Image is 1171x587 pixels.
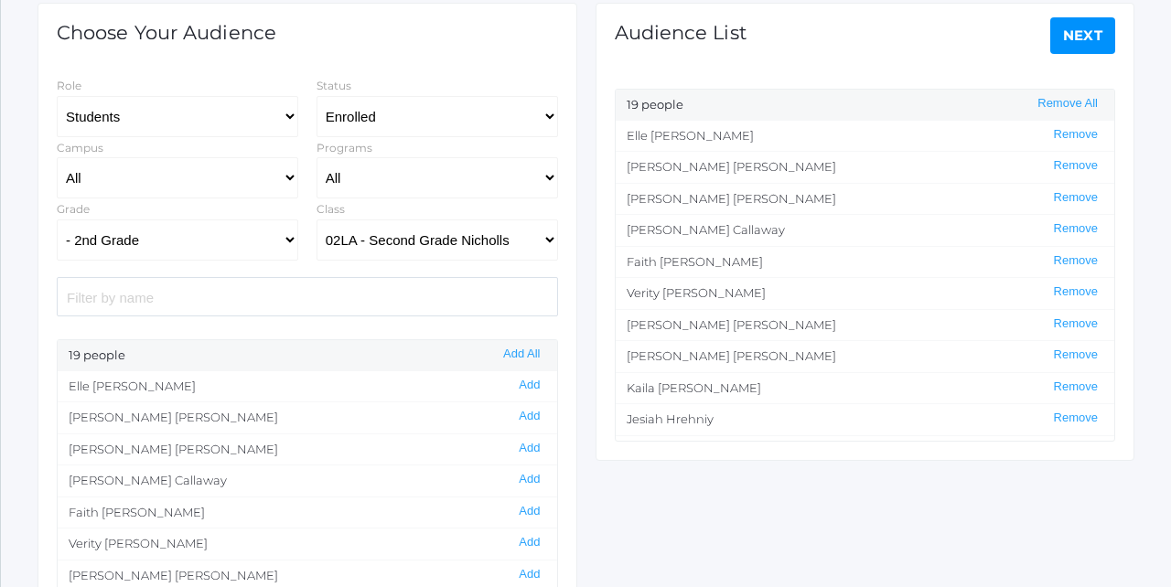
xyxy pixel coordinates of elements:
label: Programs [317,141,372,155]
label: Campus [57,141,103,155]
div: 19 people [58,340,557,371]
li: Jesiah Hrehniy [616,403,1115,435]
li: [PERSON_NAME] [PERSON_NAME] [58,401,557,433]
button: Remove [1048,379,1103,395]
button: Remove All [1032,96,1103,112]
h1: Audience List [615,22,747,43]
label: Class [317,202,345,216]
button: Remove [1048,221,1103,237]
li: [PERSON_NAME] [PERSON_NAME] [616,309,1115,341]
input: Filter by name [57,277,558,316]
button: Remove [1048,158,1103,174]
button: Remove [1048,190,1103,206]
button: Add [513,535,545,550]
button: Add [513,567,545,582]
button: Remove [1048,127,1103,143]
label: Status [317,79,351,92]
div: 19 people [616,90,1115,121]
li: [PERSON_NAME] Ip [616,435,1115,467]
h1: Choose Your Audience [57,22,276,43]
button: Add [513,504,545,519]
a: Next [1050,17,1116,54]
li: [PERSON_NAME] [PERSON_NAME] [616,340,1115,372]
button: Add [513,409,545,424]
li: Elle [PERSON_NAME] [616,121,1115,152]
button: Remove [1048,253,1103,269]
li: [PERSON_NAME] [PERSON_NAME] [616,183,1115,215]
button: Add [513,441,545,456]
label: Grade [57,202,90,216]
li: Kaila [PERSON_NAME] [616,372,1115,404]
li: Verity [PERSON_NAME] [616,277,1115,309]
li: Faith [PERSON_NAME] [58,496,557,528]
li: [PERSON_NAME] [PERSON_NAME] [616,151,1115,183]
button: Remove [1048,347,1103,363]
button: Remove [1048,316,1103,332]
button: Add All [498,347,545,362]
li: [PERSON_NAME] Callaway [58,464,557,496]
button: Remove [1048,411,1103,426]
li: [PERSON_NAME] Callaway [616,214,1115,246]
label: Role [57,79,81,92]
li: Faith [PERSON_NAME] [616,246,1115,278]
button: Add [513,472,545,487]
li: Elle [PERSON_NAME] [58,371,557,402]
li: [PERSON_NAME] [PERSON_NAME] [58,433,557,465]
button: Remove [1048,284,1103,300]
button: Add [513,378,545,393]
li: Verity [PERSON_NAME] [58,528,557,560]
